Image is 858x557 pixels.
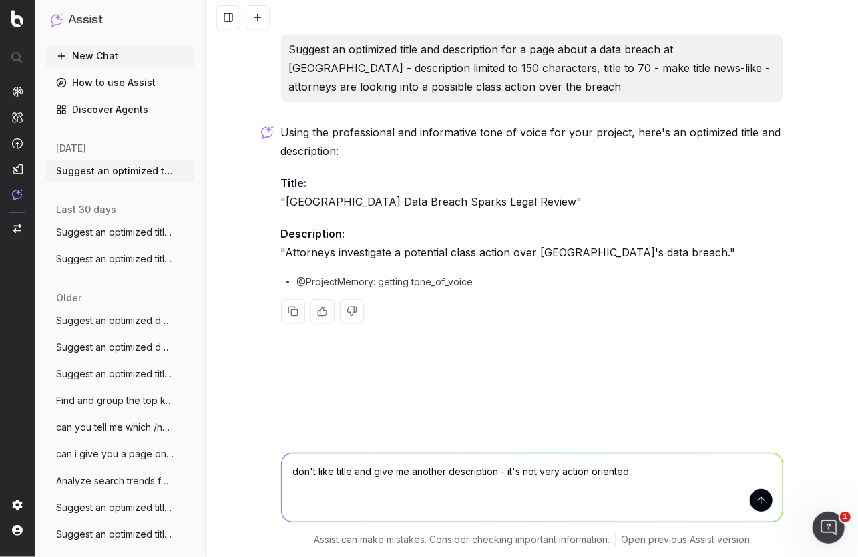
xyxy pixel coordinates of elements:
[56,291,81,305] span: older
[56,474,174,488] span: Analyze search trends for: specific! cla
[56,314,174,327] span: Suggest an optimized description for ht
[45,337,195,358] button: Suggest an optimized description for thi
[297,275,473,289] span: @ProjectMemory: getting tone_of_voice
[12,138,23,149] img: Activation
[56,447,174,461] span: can i give you a page on my website to o
[12,112,23,123] img: Intelligence
[56,528,174,541] span: Suggest an optimized title tag and meta
[12,525,23,536] img: My account
[45,248,195,270] button: Suggest an optimized title and descripti
[45,310,195,331] button: Suggest an optimized description for ht
[281,227,345,240] strong: Description:
[281,123,783,160] p: Using the professional and informative tone of voice for your project, here's an optimized title ...
[813,512,845,544] iframe: Intercom live chat
[45,524,195,545] button: Suggest an optimized title tag and meta
[56,394,174,407] span: Find and group the top keywords for chim
[56,421,174,434] span: can you tell me which /news page publish
[261,126,274,139] img: Botify assist logo
[281,224,783,262] p: "Attorneys investigate a potential class action over [GEOGRAPHIC_DATA]'s data breach."
[45,222,195,243] button: Suggest an optimized title and descripti
[45,160,195,182] button: Suggest an optimized title and descripti
[56,341,174,354] span: Suggest an optimized description for thi
[45,417,195,438] button: can you tell me which /news page publish
[56,367,174,381] span: Suggest an optimized title and descripti
[45,497,195,518] button: Suggest an optimized title tag and descr
[314,533,610,546] p: Assist can make mistakes. Consider checking important information.
[12,86,23,97] img: Analytics
[51,13,63,26] img: Assist
[45,45,195,67] button: New Chat
[12,500,23,510] img: Setting
[11,10,23,27] img: Botify logo
[56,501,174,514] span: Suggest an optimized title tag and descr
[56,164,174,178] span: Suggest an optimized title and descripti
[56,142,86,155] span: [DATE]
[45,443,195,465] button: can i give you a page on my website to o
[281,176,307,190] strong: Title:
[56,226,174,239] span: Suggest an optimized title and descripti
[289,40,775,96] p: Suggest an optimized title and description for a page about a data breach at [GEOGRAPHIC_DATA] - ...
[13,224,21,233] img: Switch project
[56,203,116,216] span: last 30 days
[45,390,195,411] button: Find and group the top keywords for chim
[45,470,195,492] button: Analyze search trends for: specific! cla
[45,99,195,120] a: Discover Agents
[12,189,23,200] img: Assist
[45,72,195,94] a: How to use Assist
[282,453,783,522] textarea: don't like title and give me another description - it's not very action oriente
[12,164,23,174] img: Studio
[840,512,851,522] span: 1
[281,174,783,211] p: "[GEOGRAPHIC_DATA] Data Breach Sparks Legal Review"
[56,252,174,266] span: Suggest an optimized title and descripti
[68,11,103,29] h1: Assist
[51,11,190,29] button: Assist
[621,533,750,546] a: Open previous Assist version
[45,363,195,385] button: Suggest an optimized title and descripti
